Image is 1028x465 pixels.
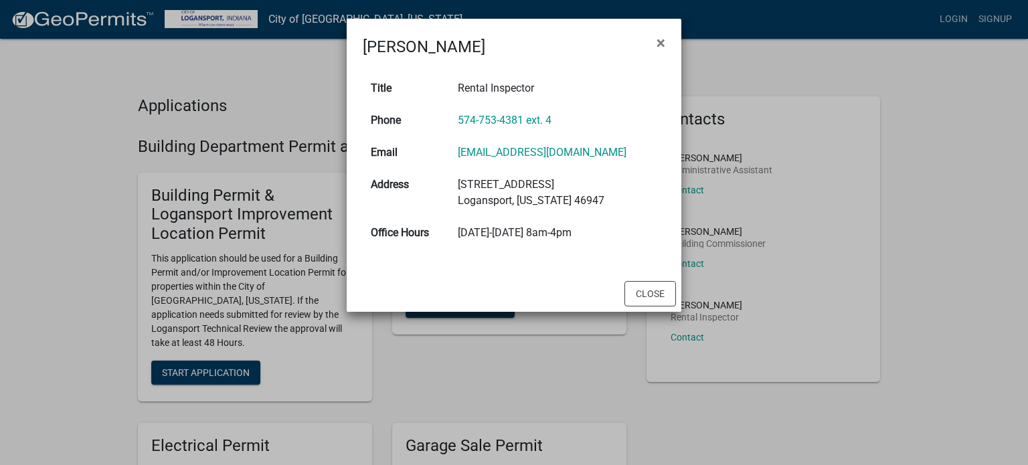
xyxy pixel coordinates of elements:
th: Title [363,72,450,104]
td: [STREET_ADDRESS] Logansport, [US_STATE] 46947 [450,169,665,217]
a: [EMAIL_ADDRESS][DOMAIN_NAME] [458,146,626,159]
th: Office Hours [363,217,450,249]
button: Close [646,24,676,62]
button: Close [624,281,676,306]
th: Address [363,169,450,217]
div: [DATE]-[DATE] 8am-4pm [458,225,657,241]
a: 574-753-4381 ext. 4 [458,114,551,126]
span: × [657,33,665,52]
td: Rental Inspector [450,72,665,104]
th: Phone [363,104,450,136]
h4: [PERSON_NAME] [363,35,485,59]
th: Email [363,136,450,169]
